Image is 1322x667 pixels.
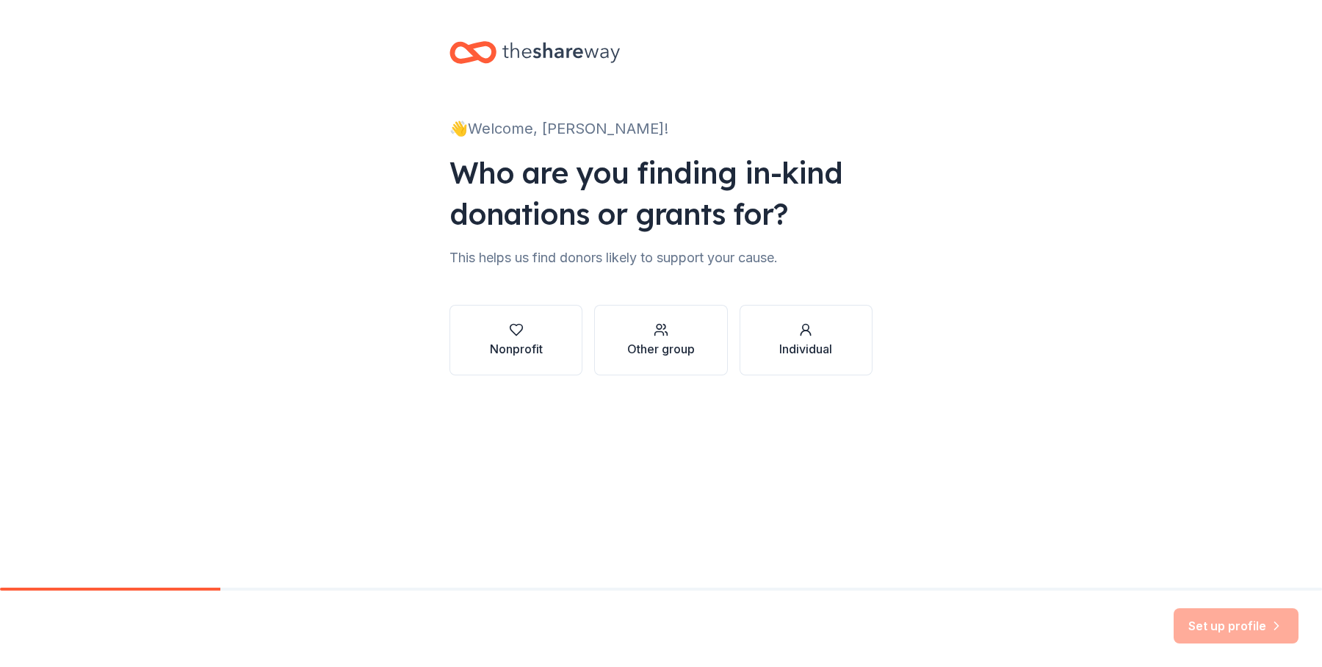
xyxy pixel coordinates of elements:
div: This helps us find donors likely to support your cause. [449,246,873,270]
div: Nonprofit [490,340,543,358]
button: Individual [740,305,873,375]
button: Nonprofit [449,305,582,375]
div: Other group [627,340,695,358]
div: Who are you finding in-kind donations or grants for? [449,152,873,234]
button: Other group [594,305,727,375]
div: 👋 Welcome, [PERSON_NAME]! [449,117,873,140]
div: Individual [779,340,832,358]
